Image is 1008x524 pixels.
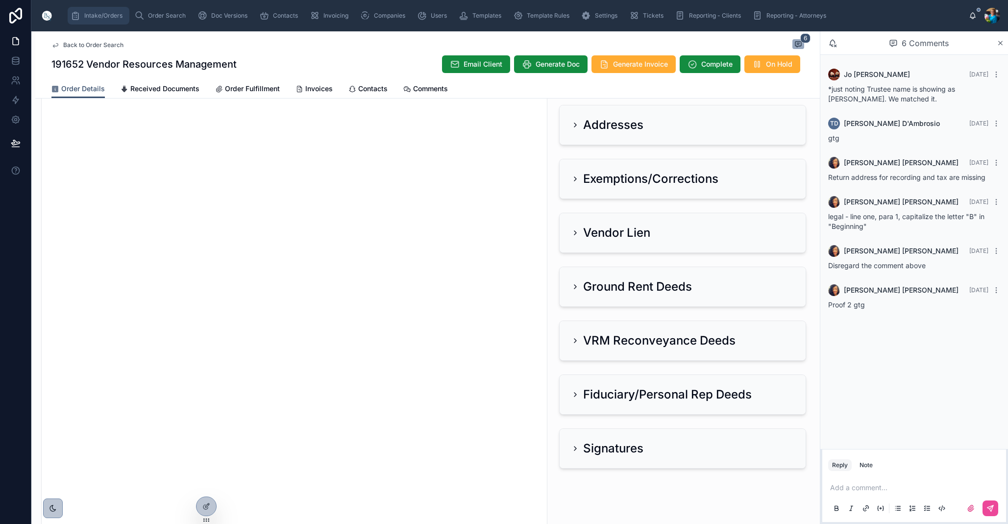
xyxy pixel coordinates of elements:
button: Note [856,459,877,471]
a: Settings [578,7,624,25]
span: Settings [595,12,617,20]
button: Email Client [442,55,510,73]
button: Complete [680,55,740,73]
span: [DATE] [969,159,988,166]
a: Users [414,7,454,25]
span: Templates [472,12,501,20]
button: Generate Invoice [591,55,676,73]
span: TD [830,120,838,127]
span: Companies [374,12,405,20]
span: Users [431,12,447,20]
span: Generate Doc [536,59,580,69]
span: On Hold [766,59,792,69]
h2: Ground Rent Deeds [583,279,692,295]
a: Invoicing [307,7,355,25]
a: Doc Versions [195,7,254,25]
a: Reporting - Clients [672,7,748,25]
div: Note [860,461,873,469]
img: App logo [39,8,55,24]
a: Companies [357,7,412,25]
span: Jo [PERSON_NAME] [844,70,910,79]
h2: VRM Reconveyance Deeds [583,333,736,349]
span: [DATE] [969,286,988,294]
span: [PERSON_NAME] D'Ambrosio [844,119,940,128]
span: Invoices [305,84,333,94]
a: Reporting - Attorneys [750,7,833,25]
span: Order Details [61,84,105,94]
span: Reporting - Attorneys [766,12,826,20]
span: [PERSON_NAME] [PERSON_NAME] [844,246,959,256]
span: Proof 2 gtg [828,300,865,309]
h2: Signatures [583,441,643,456]
span: [PERSON_NAME] [PERSON_NAME] [844,285,959,295]
span: Return address for recording and tax are missing [828,173,985,181]
span: Template Rules [527,12,569,20]
span: 6 Comments [902,37,949,49]
span: Intake/Orders [84,12,123,20]
span: Doc Versions [211,12,247,20]
span: Order Search [148,12,186,20]
a: Templates [456,7,508,25]
div: scrollable content [63,5,969,26]
span: Contacts [358,84,388,94]
span: *just noting Trustee name is showing as [PERSON_NAME]. We matched it. [828,85,955,103]
span: Contacts [273,12,298,20]
a: Tickets [626,7,670,25]
h2: Exemptions/Corrections [583,171,718,187]
a: Order Fulfillment [215,80,280,100]
h2: Fiduciary/Personal Rep Deeds [583,387,752,402]
a: Order Details [51,80,105,99]
h2: Vendor Lien [583,225,650,241]
span: Comments [413,84,448,94]
span: gtg [828,134,839,142]
span: legal - line one, para 1, capitalize the letter "B" in "Beginning" [828,212,984,230]
span: Reporting - Clients [689,12,741,20]
a: Template Rules [510,7,576,25]
span: [DATE] [969,120,988,127]
span: Back to Order Search [63,41,123,49]
button: On Hold [744,55,800,73]
button: Generate Doc [514,55,588,73]
span: [DATE] [969,71,988,78]
span: [DATE] [969,198,988,205]
h1: 191652 Vendor Resources Management [51,57,237,71]
span: Tickets [643,12,664,20]
button: Reply [828,459,852,471]
a: Invoices [295,80,333,100]
a: Contacts [256,7,305,25]
h2: Addresses [583,117,643,133]
span: 6 [800,33,811,43]
span: Invoicing [323,12,348,20]
a: Received Documents [121,80,199,100]
span: [DATE] [969,247,988,254]
span: Complete [701,59,733,69]
span: Email Client [464,59,502,69]
span: [PERSON_NAME] [PERSON_NAME] [844,158,959,168]
span: [PERSON_NAME] [PERSON_NAME] [844,197,959,207]
a: Back to Order Search [51,41,123,49]
span: Generate Invoice [613,59,668,69]
span: Disregard the comment above [828,261,926,270]
a: Order Search [131,7,193,25]
button: 6 [792,39,804,51]
span: Received Documents [130,84,199,94]
a: Comments [403,80,448,100]
span: Order Fulfillment [225,84,280,94]
a: Contacts [348,80,388,100]
a: Intake/Orders [68,7,129,25]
